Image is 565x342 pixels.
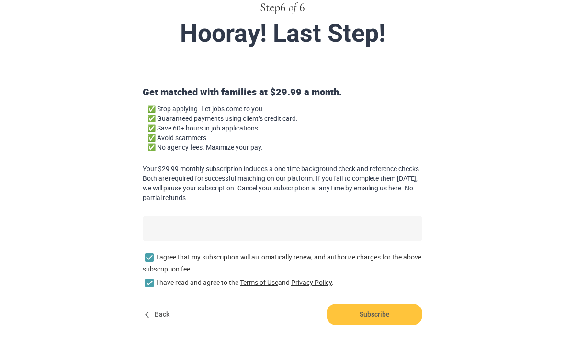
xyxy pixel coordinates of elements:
[56,20,508,47] div: Hooray! Last Step!
[139,85,426,202] div: Get matched with families at $29.99 a month.
[291,278,332,287] a: Privacy Policy
[289,2,296,13] span: of
[240,278,278,287] a: Terms of Use
[147,104,422,162] span: ✅ Stop applying. Let jobs come to you. ✅ Guaranteed payments using client’s credit card. ✅ Save 6...
[327,304,422,325] button: Subscribe
[153,224,412,233] iframe: Secure card payment input frame
[143,276,422,290] label: I have read and agree to the and .
[388,183,401,192] a: here
[143,164,422,202] span: Your $29.99 monthly subscription includes a one-time background check and reference checks. Both ...
[143,304,173,325] button: Back
[143,251,422,274] label: I agree that my subscription will automatically renew, and authorize charges for the above subscr...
